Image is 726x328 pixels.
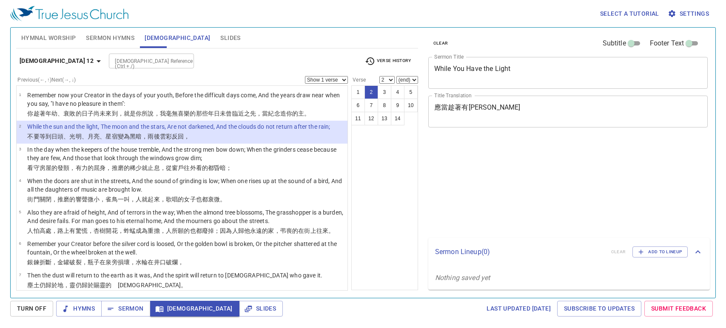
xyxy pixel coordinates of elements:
[136,227,334,234] wh2284: 成為重擔
[82,110,310,117] wh7451: 日子
[100,259,184,266] wh3537: 在泉
[27,122,330,131] p: While the sun and the light, The moon and the stars, Are not darkened, And the clouds do not retu...
[34,259,184,266] wh3701: 鍊
[166,259,184,266] wh953: 破爛
[130,259,184,266] wh7665: ，水輪
[378,112,391,125] button: 13
[40,282,187,288] wh6083: 仍歸於
[16,53,107,69] button: [DEMOGRAPHIC_DATA] 12
[650,38,684,48] span: Footer Text
[178,196,226,203] wh7892: 的女子
[160,164,232,171] wh988: ，從窗戶
[391,85,404,99] button: 4
[94,110,310,117] wh3117: 尚未來到
[100,282,187,288] wh5414: 靈的 [DEMOGRAPHIC_DATA]
[391,112,404,125] button: 14
[428,38,453,48] button: clear
[27,281,322,289] p: 塵土
[88,227,334,234] wh2849: ，杏樹
[34,196,226,203] wh7784: 門
[351,77,366,82] label: Verse
[94,282,187,288] wh7725: 賜
[280,110,310,117] wh2142: 造你的主
[69,196,226,203] wh2913: 的響聲
[20,56,94,66] b: [DEMOGRAPHIC_DATA] 12
[100,133,190,140] wh3394: 、星宿
[100,196,226,203] wh8217: ，雀鳥
[40,227,334,234] wh3372: 高處
[316,227,334,234] wh7784: 往來
[564,303,635,314] span: Subscribe to Updates
[111,56,177,66] input: Type Bible Reference
[160,196,226,203] wh6965: ，歌唱
[27,208,345,225] p: Also they are afraid of height, And of terrors in the way; When the almond tree blossoms, The gra...
[27,240,345,257] p: Remember your Creator before the silver cord is loosed, Or the golden bowl is broken, Or the pitc...
[666,6,712,22] button: Settings
[27,164,345,172] p: 看守
[298,227,334,234] wh5594: 在街上
[364,99,378,112] button: 7
[435,247,604,257] p: Sermon Lineup ( 0 )
[63,259,184,266] wh2091: 罐
[19,209,21,214] span: 5
[56,301,102,317] button: Hymns
[651,303,706,314] span: Submit Feedback
[378,85,391,99] button: 3
[364,112,378,125] button: 12
[172,133,190,140] wh5645: 反回
[94,164,232,171] wh2428: 屈身
[51,164,232,171] wh1004: 的發顫
[391,99,404,112] button: 9
[404,99,418,112] button: 10
[118,227,334,234] wh5006: ，蚱蜢
[351,99,365,112] button: 6
[160,133,190,140] wh310: 雲彩
[600,8,659,19] span: Select a tutorial
[69,164,232,171] wh2111: ，有力的
[483,301,554,317] a: Last updated [DATE]
[433,40,448,47] span: clear
[238,227,334,234] wh120: 歸
[86,33,134,43] span: Sermon Hymns
[404,85,418,99] button: 5
[557,301,641,317] a: Subscribe to Updates
[268,227,334,234] wh5769: 家
[184,164,232,171] wh699: 往外看
[142,133,190,140] wh2821: ，雨
[145,33,210,43] span: [DEMOGRAPHIC_DATA]
[434,103,702,119] textarea: 應當趁著有[PERSON_NAME]
[63,133,190,140] wh8121: 、光明
[669,8,709,19] span: Settings
[226,164,232,171] wh2821: ；
[435,274,490,282] i: Nothing saved yet
[632,246,688,257] button: Add to Lineup
[184,227,334,234] wh35: 的也都廢掉
[82,133,190,140] wh216: 、月亮
[40,259,184,266] wh2256: 折斷
[118,110,310,117] wh935: ，就是你所說
[63,282,187,288] wh776: ，靈
[239,301,283,317] button: Slides
[27,109,345,118] p: 你趁著年幼
[108,303,143,314] span: Sermon
[118,196,226,203] wh6833: 一叫
[328,227,334,234] wh5437: 。
[76,282,187,288] wh7307: 仍歸於
[19,92,21,97] span: 1
[360,55,416,68] button: Verse History
[181,282,187,288] wh430: 。
[220,196,226,203] wh7817: 。
[105,164,232,171] wh5791: ，推磨
[487,303,551,314] span: Last updated [DATE]
[220,110,310,117] wh8141: 未曾臨近
[148,259,184,266] wh1534: 在井口
[19,241,21,246] span: 6
[19,147,21,151] span: 3
[112,259,184,266] wh4002: 旁損壞
[351,85,365,99] button: 1
[425,136,653,235] iframe: from-child
[57,282,187,288] wh7725: 地
[160,227,334,234] wh5445: ，人所願
[27,258,345,266] p: 銀
[246,303,276,314] span: Slides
